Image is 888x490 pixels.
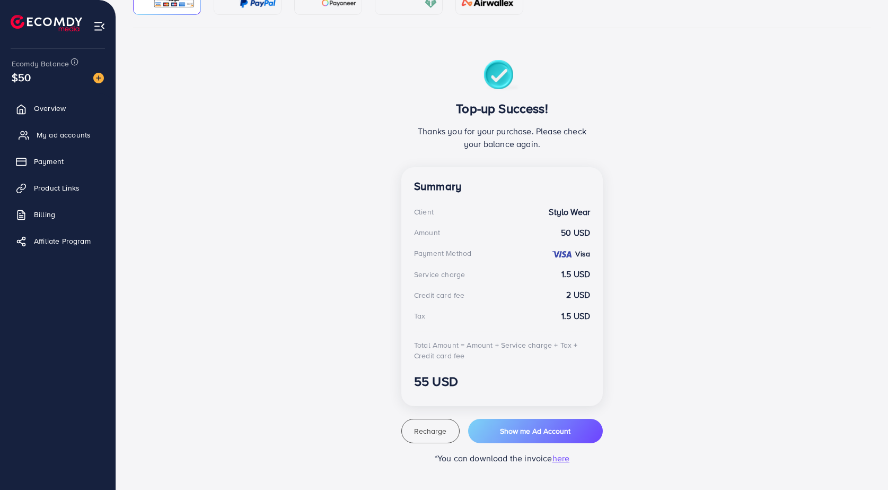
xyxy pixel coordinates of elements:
img: logo [11,15,82,31]
div: Client [414,207,434,217]
span: Overview [34,103,66,114]
div: Credit card fee [414,290,464,300]
h3: 55 USD [414,374,590,389]
span: here [552,452,570,464]
a: My ad accounts [8,124,108,145]
strong: 1.5 USD [561,268,590,280]
button: Recharge [401,419,460,443]
span: My ad accounts [37,130,91,140]
img: image [93,73,104,83]
h4: Summary [414,180,590,193]
img: menu [93,20,105,32]
span: Affiliate Program [34,236,91,246]
strong: 1.5 USD [561,310,590,322]
h3: Top-up Success! [414,101,590,116]
span: Billing [34,209,55,220]
strong: 50 USD [561,227,590,239]
div: Tax [414,311,425,321]
span: $50 [12,70,31,85]
a: Billing [8,204,108,225]
span: Show me Ad Account [500,426,570,436]
a: Affiliate Program [8,230,108,252]
span: Recharge [414,426,446,436]
img: credit [551,250,573,259]
div: Service charge [414,269,465,280]
iframe: Chat [843,442,880,482]
span: Ecomdy Balance [12,58,69,69]
span: Product Links [34,183,80,193]
p: Thanks you for your purchase. Please check your balance again. [414,125,590,150]
div: Amount [414,227,440,238]
div: Total Amount = Amount + Service charge + Tax + Credit card fee [414,340,590,362]
strong: Stylo Wear [549,206,590,218]
strong: Visa [575,248,590,259]
img: success [483,60,521,92]
span: Payment [34,156,64,167]
a: Overview [8,98,108,119]
a: Product Links [8,177,108,199]
div: Payment Method [414,248,471,259]
p: *You can download the invoice [401,452,603,465]
button: Show me Ad Account [468,419,603,443]
strong: 2 USD [566,289,590,301]
a: Payment [8,151,108,172]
